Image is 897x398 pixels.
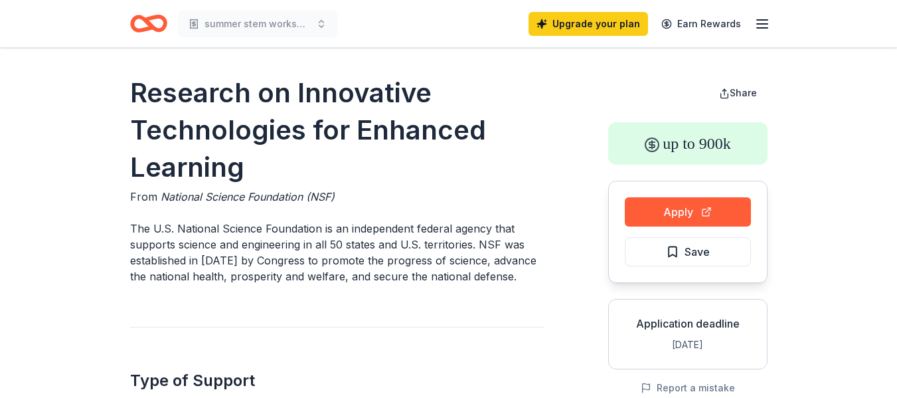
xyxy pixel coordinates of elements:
[625,237,751,266] button: Save
[130,74,544,186] h1: Research on Innovative Technologies for Enhanced Learning
[730,87,757,98] span: Share
[625,197,751,227] button: Apply
[161,190,335,203] span: National Science Foundation (NSF)
[204,16,311,32] span: summer stem workshop
[608,122,768,165] div: up to 900k
[130,221,544,284] p: The U.S. National Science Foundation is an independent federal agency that supports science and e...
[130,189,544,205] div: From
[653,12,749,36] a: Earn Rewards
[529,12,648,36] a: Upgrade your plan
[130,8,167,39] a: Home
[685,243,710,260] span: Save
[708,80,768,106] button: Share
[619,337,756,353] div: [DATE]
[641,380,735,396] button: Report a mistake
[619,316,756,332] div: Application deadline
[130,370,544,391] h2: Type of Support
[178,11,337,37] button: summer stem workshop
